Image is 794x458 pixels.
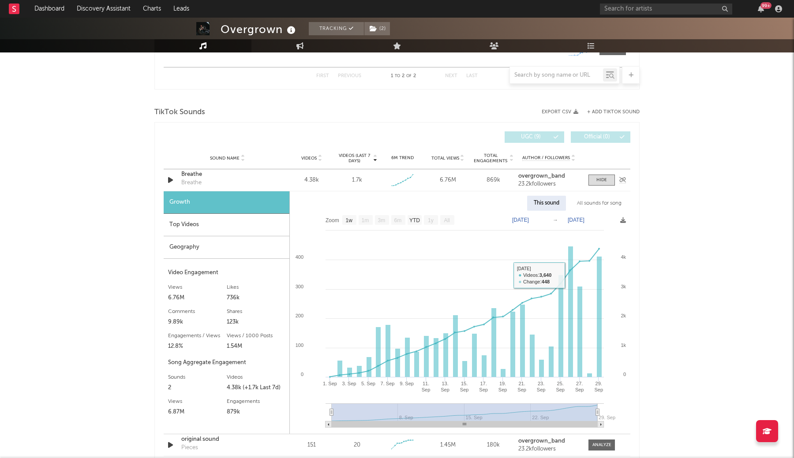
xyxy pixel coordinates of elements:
[431,156,459,161] span: Total Views
[479,381,488,392] text: 17. Sep
[361,381,375,386] text: 5. Sep
[599,415,615,420] text: 29. Sep
[227,341,285,352] div: 1.54M
[168,293,227,303] div: 6.76M
[337,153,372,164] span: Videos (last 7 days)
[575,381,584,392] text: 27. Sep
[518,438,580,444] a: overgrown_band
[527,196,566,211] div: This sound
[301,156,317,161] span: Videos
[168,383,227,393] div: 2
[518,446,580,452] div: 23.2k followers
[382,155,423,161] div: 6M Trend
[352,176,362,185] div: 1.7k
[400,381,414,386] text: 9. Sep
[518,173,565,179] strong: overgrown_band
[518,438,565,444] strong: overgrown_band
[570,196,628,211] div: All sounds for song
[296,284,303,289] text: 300
[568,217,584,223] text: [DATE]
[164,191,289,214] div: Growth
[427,441,468,450] div: 1.45M
[510,72,603,79] input: Search by song name or URL
[518,173,580,179] a: overgrown_band
[227,331,285,341] div: Views / 1000 Posts
[181,170,273,179] a: Breathe
[326,217,339,223] text: Zoom
[164,214,289,236] div: Top Videos
[473,441,514,450] div: 180k
[221,22,298,37] div: Overgrown
[498,381,507,392] text: 19. Sep
[522,155,570,161] span: Author / Followers
[296,254,303,260] text: 400
[168,331,227,341] div: Engagements / Views
[154,107,205,118] span: TikTok Sounds
[227,306,285,317] div: Shares
[577,134,617,140] span: Official ( 0 )
[428,217,434,223] text: 1y
[291,176,332,185] div: 4.38k
[473,176,514,185] div: 869k
[227,372,285,383] div: Videos
[556,381,565,392] text: 25. Sep
[181,179,202,187] div: Breathe
[594,381,603,392] text: 29. Sep
[571,131,630,143] button: Official(0)
[364,22,390,35] span: ( 2 )
[517,381,526,392] text: 21. Sep
[181,443,198,452] div: Pieces
[473,153,509,164] span: Total Engagements
[227,282,285,293] div: Likes
[309,22,364,35] button: Tracking
[164,236,289,259] div: Geography
[623,372,626,377] text: 0
[323,381,337,386] text: 1. Sep
[553,217,558,223] text: →
[758,5,764,12] button: 99+
[422,381,431,392] text: 11. Sep
[346,217,353,223] text: 1w
[362,217,369,223] text: 1m
[505,131,564,143] button: UGC(9)
[441,381,449,392] text: 13. Sep
[342,381,356,386] text: 3. Sep
[460,381,469,392] text: 15. Sep
[364,22,390,35] button: (2)
[227,317,285,328] div: 123k
[168,396,227,407] div: Views
[381,381,395,386] text: 7. Sep
[510,134,551,140] span: UGC ( 9 )
[181,435,273,444] a: original sound
[444,217,449,223] text: All
[296,343,303,348] text: 100
[296,313,303,318] text: 200
[291,441,332,450] div: 151
[621,313,626,318] text: 2k
[354,441,360,450] div: 20
[301,372,303,377] text: 0
[227,407,285,417] div: 879k
[427,176,468,185] div: 6.76M
[168,268,285,278] div: Video Engagement
[600,4,732,15] input: Search for artists
[394,217,402,223] text: 6m
[227,383,285,393] div: 4.38k (+1.7k Last 7d)
[537,381,546,392] text: 23. Sep
[587,110,640,115] button: + Add TikTok Sound
[168,317,227,328] div: 9.89k
[512,217,529,223] text: [DATE]
[227,396,285,407] div: Engagements
[518,181,580,187] div: 23.2k followers
[168,306,227,317] div: Comments
[621,343,626,348] text: 1k
[621,254,626,260] text: 4k
[168,407,227,417] div: 6.87M
[227,293,285,303] div: 736k
[409,217,420,223] text: YTD
[210,156,240,161] span: Sound Name
[168,372,227,383] div: Sounds
[168,341,227,352] div: 12.8%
